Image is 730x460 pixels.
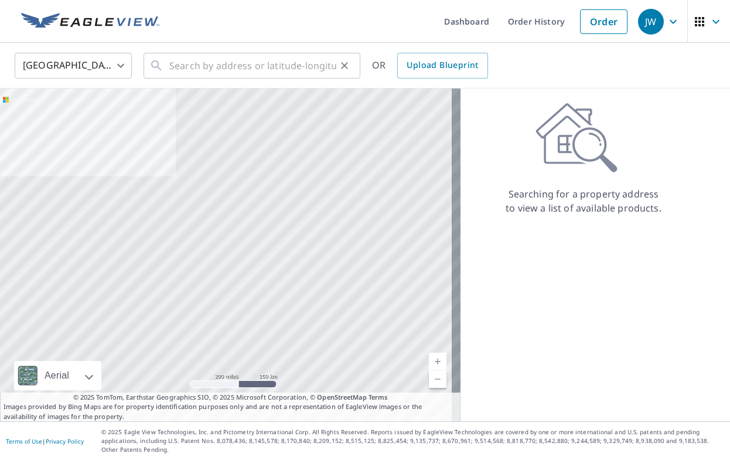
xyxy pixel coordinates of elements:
p: © 2025 Eagle View Technologies, Inc. and Pictometry International Corp. All Rights Reserved. Repo... [101,428,724,454]
input: Search by address or latitude-longitude [169,49,336,82]
div: [GEOGRAPHIC_DATA] [15,49,132,82]
p: Searching for a property address to view a list of available products. [505,187,662,215]
a: OpenStreetMap [317,393,366,401]
a: Current Level 5, Zoom In [429,353,446,370]
p: | [6,438,84,445]
a: Order [580,9,627,34]
a: Terms of Use [6,437,42,445]
div: JW [638,9,664,35]
button: Clear [336,57,353,74]
a: Terms [369,393,388,401]
div: Aerial [41,361,73,390]
a: Privacy Policy [46,437,84,445]
a: Upload Blueprint [397,53,487,79]
span: © 2025 TomTom, Earthstar Geographics SIO, © 2025 Microsoft Corporation, © [73,393,388,403]
img: EV Logo [21,13,159,30]
div: OR [372,53,488,79]
span: Upload Blueprint [407,58,478,73]
a: Current Level 5, Zoom Out [429,370,446,388]
div: Aerial [14,361,101,390]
